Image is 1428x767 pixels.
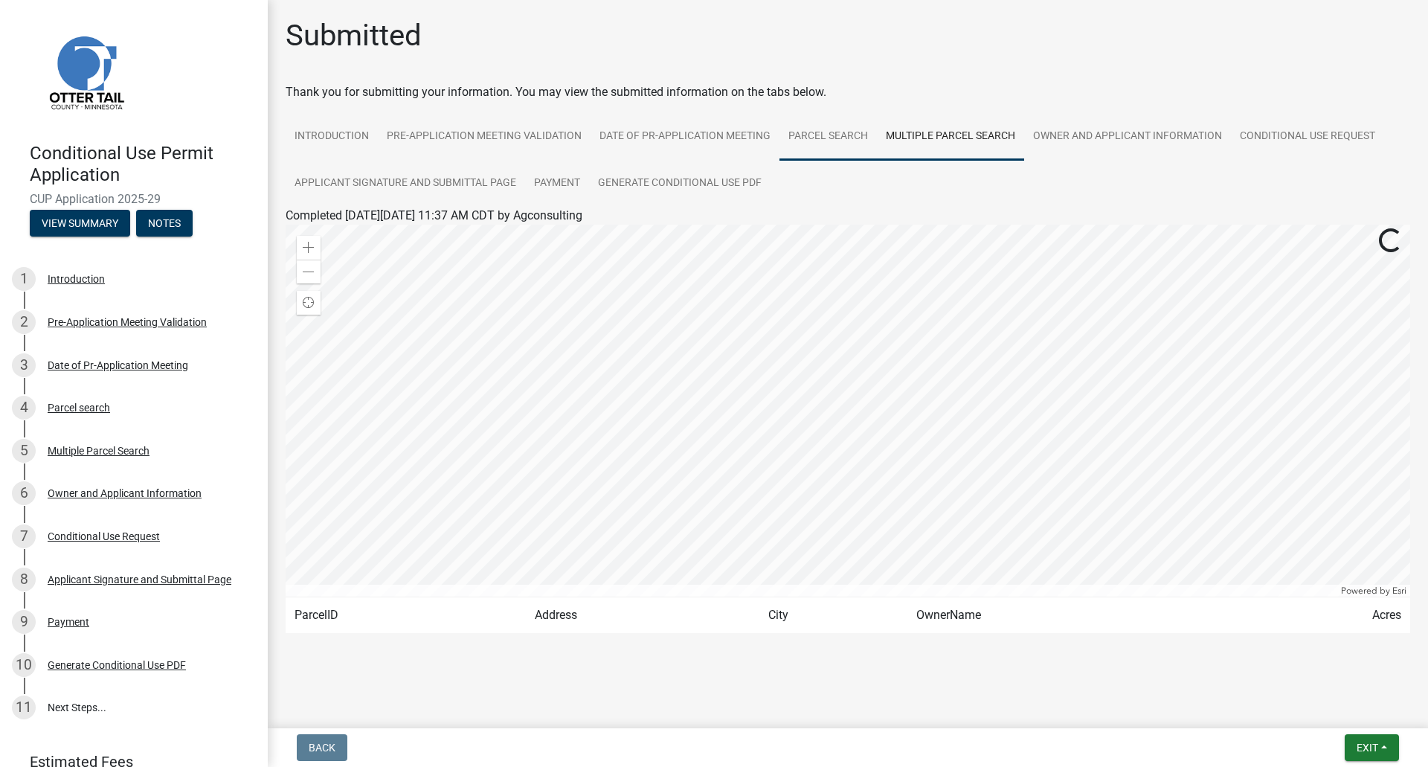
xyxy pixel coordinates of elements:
[591,113,779,161] a: Date of Pr-Application Meeting
[297,260,321,283] div: Zoom out
[12,610,36,634] div: 9
[12,696,36,719] div: 11
[297,236,321,260] div: Zoom in
[12,524,36,548] div: 7
[877,113,1024,161] a: Multiple Parcel Search
[12,353,36,377] div: 3
[12,267,36,291] div: 1
[286,208,582,222] span: Completed [DATE][DATE] 11:37 AM CDT by Agconsulting
[1337,585,1410,597] div: Powered by
[297,734,347,761] button: Back
[136,218,193,230] wm-modal-confirm: Notes
[286,597,526,634] td: ParcelID
[12,653,36,677] div: 10
[378,113,591,161] a: Pre-Application Meeting Validation
[286,18,422,54] h1: Submitted
[48,660,186,670] div: Generate Conditional Use PDF
[48,531,160,542] div: Conditional Use Request
[286,113,378,161] a: Introduction
[48,402,110,413] div: Parcel search
[30,16,141,127] img: Otter Tail County, Minnesota
[589,160,771,208] a: Generate Conditional Use PDF
[30,218,130,230] wm-modal-confirm: Summary
[526,597,760,634] td: Address
[136,210,193,237] button: Notes
[48,360,188,370] div: Date of Pr-Application Meeting
[30,210,130,237] button: View Summary
[1345,734,1399,761] button: Exit
[48,446,149,456] div: Multiple Parcel Search
[48,488,202,498] div: Owner and Applicant Information
[12,481,36,505] div: 6
[48,617,89,627] div: Payment
[1231,113,1384,161] a: Conditional Use Request
[1392,585,1406,596] a: Esri
[12,396,36,420] div: 4
[30,192,238,206] span: CUP Application 2025-29
[759,597,907,634] td: City
[309,742,335,754] span: Back
[907,597,1228,634] td: OwnerName
[12,568,36,591] div: 8
[30,143,256,186] h4: Conditional Use Permit Application
[48,274,105,284] div: Introduction
[286,83,1410,101] div: Thank you for submitting your information. You may view the submitted information on the tabs below.
[48,317,207,327] div: Pre-Application Meeting Validation
[1228,597,1410,634] td: Acres
[1024,113,1231,161] a: Owner and Applicant Information
[779,113,877,161] a: Parcel search
[12,310,36,334] div: 2
[297,291,321,315] div: Find my location
[1357,742,1378,754] span: Exit
[286,160,525,208] a: Applicant Signature and Submittal Page
[12,439,36,463] div: 5
[48,574,231,585] div: Applicant Signature and Submittal Page
[525,160,589,208] a: Payment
